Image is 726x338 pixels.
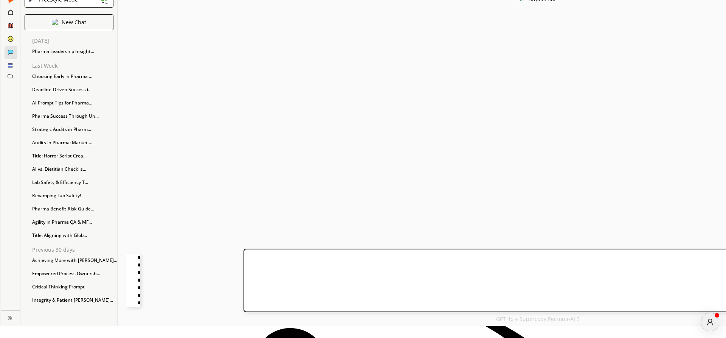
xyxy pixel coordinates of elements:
div: Critical Thinking Prompt [28,281,117,293]
div: Empowered Process Ownersh... [28,268,117,279]
div: AI vs. Dietitian Checklis... [28,164,117,175]
div: Choosing Early in Pharma ... [28,71,117,82]
a: Close [1,310,20,324]
div: Integrity & Patient [PERSON_NAME]... [28,294,117,306]
div: Lab Safety & Efficiency T... [28,177,117,188]
div: Revamping Lab Safety! [28,190,117,201]
p: Previous 30 days [32,247,117,253]
div: atlas-message-author-avatar [701,313,719,331]
p: GPT 4o + Supercopy Persona-AI 3 [496,316,580,322]
div: Title: Aligning with Glob... [28,230,117,241]
div: AI Prompt Tips for Pharma... [28,97,117,109]
div: Title: Horror Script Crea... [28,150,117,162]
div: Pharma Benefit-Risk Guide... [28,203,117,215]
p: New Chat [62,19,86,25]
div: Strategic Audits in Pharm... [28,124,117,135]
div: Pharma Leadership Insight... [28,46,117,57]
p: Last Week [32,63,117,69]
div: Achieving More with [PERSON_NAME]... [28,255,117,266]
div: Pharma Success Through Un... [28,111,117,122]
img: Close [8,316,12,320]
button: atlas-launcher [701,313,719,331]
div: Audits in Pharma: Market ... [28,137,117,148]
div: Agility in Pharma QA & MF... [28,217,117,228]
div: Deadline-Driven Success i... [28,84,117,95]
p: [DATE] [32,38,117,44]
img: Close [52,19,58,25]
